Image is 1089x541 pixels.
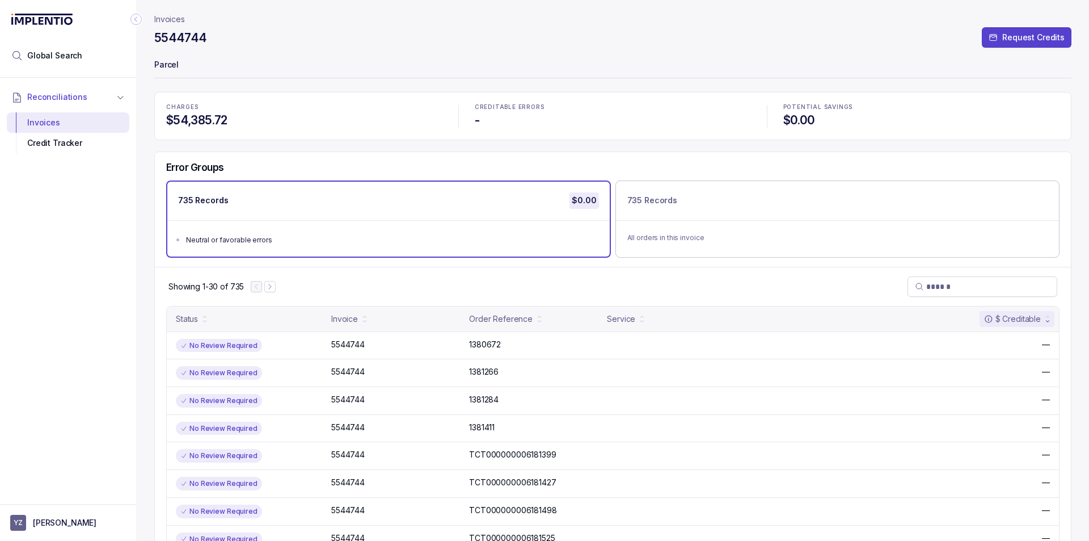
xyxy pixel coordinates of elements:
[982,27,1071,48] button: Request Credits
[469,449,556,460] p: TCT000000006181399
[331,339,365,350] p: 5544744
[1042,366,1050,378] p: —
[1042,449,1050,460] p: —
[469,313,533,325] div: Order Reference
[154,30,207,46] h4: 5544744
[176,366,262,380] div: No Review Required
[16,112,120,133] div: Invoices
[154,54,1071,77] p: Parcel
[27,50,82,61] span: Global Search
[264,281,276,292] button: Next Page
[7,110,129,156] div: Reconciliations
[176,313,198,325] div: Status
[331,449,365,460] p: 5544744
[154,14,185,25] nav: breadcrumb
[168,281,244,292] div: Remaining page entries
[783,112,1060,128] h4: $0.00
[176,449,262,463] div: No Review Required
[469,394,499,405] p: 1381284
[475,112,751,128] h4: -
[1042,339,1050,350] p: —
[331,394,365,405] p: 5544744
[176,477,262,490] div: No Review Required
[469,339,501,350] p: 1380672
[176,505,262,518] div: No Review Required
[176,394,262,408] div: No Review Required
[1002,32,1065,43] p: Request Credits
[469,477,556,488] p: TCT000000006181427
[469,422,495,433] p: 1381411
[1042,394,1050,405] p: —
[1042,505,1050,516] p: —
[10,515,126,531] button: User initials[PERSON_NAME]
[475,104,751,111] p: CREDITABLE ERRORS
[27,91,87,103] span: Reconciliations
[1042,422,1050,433] p: —
[331,313,358,325] div: Invoice
[331,366,365,378] p: 5544744
[16,133,120,153] div: Credit Tracker
[607,313,635,325] div: Service
[569,192,598,208] p: $0.00
[1042,477,1050,488] p: —
[176,422,262,435] div: No Review Required
[178,195,228,206] p: 735 Records
[10,515,26,531] span: User initials
[168,281,244,292] p: Showing 1-30 of 735
[627,232,1048,244] p: All orders in this invoice
[627,195,677,206] p: 735 Records
[154,14,185,25] a: Invoices
[469,505,556,516] p: TCT000000006181498
[176,339,262,353] div: No Review Required
[186,234,598,246] div: Neutral or favorable errors
[984,313,1041,325] div: $ Creditable
[129,12,143,26] div: Collapse Icon
[783,104,1060,111] p: POTENTIAL SAVINGS
[331,477,365,488] p: 5544744
[166,112,442,128] h4: $54,385.72
[166,104,442,111] p: CHARGES
[331,505,365,516] p: 5544744
[7,85,129,110] button: Reconciliations
[331,422,365,433] p: 5544744
[33,517,96,529] p: [PERSON_NAME]
[166,161,224,174] h5: Error Groups
[469,366,499,378] p: 1381266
